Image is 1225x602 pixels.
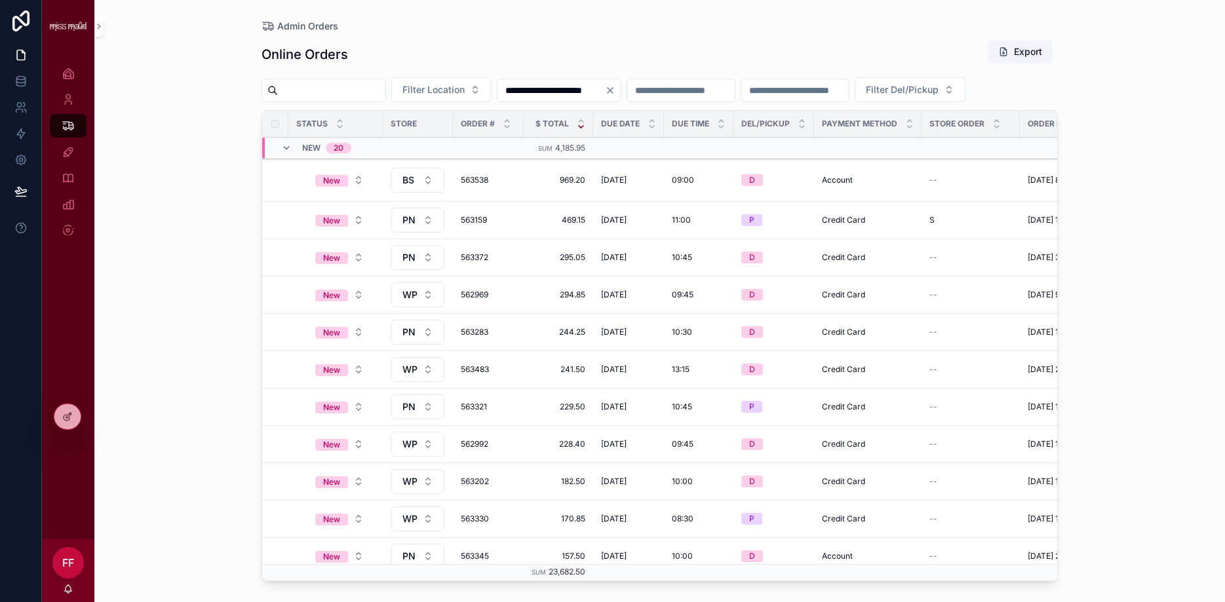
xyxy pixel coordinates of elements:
[601,402,656,412] a: [DATE]
[822,119,897,129] span: Payment Method
[1028,252,1085,263] span: [DATE] 3:57 pm
[672,364,690,375] span: 13:15
[323,514,340,525] div: New
[549,567,585,577] span: 23,682.50
[672,514,693,524] span: 08:30
[1028,551,1085,561] span: [DATE] 2:05 pm
[304,544,375,569] a: Select Button
[532,569,546,576] small: Sum
[929,476,1012,487] a: --
[672,175,694,185] span: 09:00
[323,551,340,563] div: New
[822,402,865,412] span: Credit Card
[601,476,627,487] span: [DATE]
[323,290,340,301] div: New
[402,326,416,339] span: PN
[822,327,865,337] span: Credit Card
[334,143,343,153] div: 20
[461,119,495,129] span: Order #
[749,252,755,263] div: D
[402,174,414,187] span: BS
[461,327,516,337] a: 563283
[601,290,627,300] span: [DATE]
[601,215,656,225] a: [DATE]
[391,432,444,457] button: Select Button
[929,215,935,225] span: S
[532,252,585,263] a: 295.05
[532,215,585,225] a: 469.15
[305,395,374,419] button: Select Button
[304,282,375,307] a: Select Button
[929,402,937,412] span: --
[929,364,1012,375] a: --
[749,174,755,186] div: D
[304,245,375,270] a: Select Button
[532,364,585,375] a: 241.50
[672,252,726,263] a: 10:45
[822,439,865,449] span: Credit Card
[532,514,585,524] span: 170.85
[672,551,693,561] span: 10:00
[402,438,418,451] span: WP
[296,119,328,129] span: Status
[461,364,516,375] a: 563483
[749,289,755,301] div: D
[601,514,656,524] a: [DATE]
[741,550,806,562] a: D
[532,290,585,300] a: 294.85
[402,475,418,488] span: WP
[391,77,492,102] button: Select Button
[461,439,516,449] a: 562992
[323,476,340,488] div: New
[555,143,585,153] span: 4,185.95
[929,439,1012,449] a: --
[1028,327,1089,337] span: [DATE] 10:45 am
[304,506,375,531] a: Select Button
[741,214,806,226] a: P
[1028,327,1110,337] a: [DATE] 10:45 am
[601,327,656,337] a: [DATE]
[535,119,569,129] span: $ Total
[532,551,585,561] span: 157.50
[391,543,445,569] a: Select Button
[1028,175,1110,185] a: [DATE] 8:19 am
[402,288,418,301] span: WP
[929,175,937,185] span: --
[304,168,375,193] a: Select Button
[929,290,1012,300] a: --
[391,544,444,569] button: Select Button
[822,514,865,524] span: Credit Card
[532,327,585,337] a: 244.25
[741,289,806,301] a: D
[1028,439,1085,449] span: [DATE] 11:21 am
[461,402,516,412] a: 563321
[461,175,516,185] span: 563538
[391,356,445,383] a: Select Button
[461,290,516,300] a: 562969
[822,327,914,337] a: Credit Card
[532,439,585,449] a: 228.40
[741,513,806,525] a: P
[461,551,516,561] span: 563345
[305,208,374,232] button: Select Button
[304,320,375,345] a: Select Button
[822,476,865,487] span: Credit Card
[304,357,375,382] a: Select Button
[50,22,87,31] img: App logo
[402,214,416,227] span: PN
[741,438,806,450] a: D
[305,544,374,568] button: Select Button
[391,394,444,419] button: Select Button
[402,363,418,376] span: WP
[402,400,416,413] span: PN
[672,327,692,337] span: 10:30
[302,143,321,153] span: New
[391,167,445,193] a: Select Button
[391,394,445,420] a: Select Button
[461,215,516,225] a: 563159
[672,514,726,524] a: 08:30
[1028,514,1110,524] a: [DATE] 1:05 pm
